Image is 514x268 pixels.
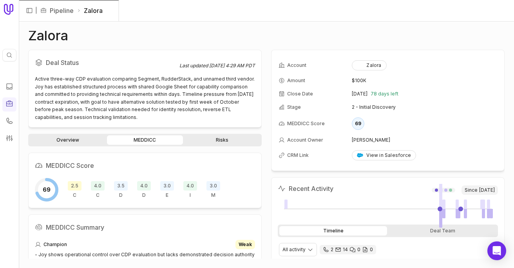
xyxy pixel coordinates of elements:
[183,181,197,198] div: Indicate Pain
[278,184,333,193] h2: Recent Activity
[35,178,58,201] div: Overall MEDDICC score
[287,152,309,158] span: CRM Link
[96,192,100,198] span: C
[68,181,81,198] div: Champion
[211,192,215,198] span: M
[142,192,146,198] span: D
[179,63,255,69] div: Last updated
[68,181,81,191] span: 2.5
[357,152,411,158] div: View in Salesforce
[190,192,191,198] span: I
[479,187,495,193] time: [DATE]
[287,91,313,97] span: Close Date
[77,6,103,15] li: Zalora
[352,150,416,160] a: View in Salesforce
[114,181,128,191] span: 3.5
[160,181,174,198] div: Economic Buyer
[209,63,255,68] time: [DATE] 4:29 AM PDT
[24,5,35,16] button: Expand sidebar
[166,192,168,198] span: E
[287,137,323,143] span: Account Owner
[371,91,398,97] span: 78 days left
[320,245,376,254] div: 2 calls and 14 email threads
[287,121,325,127] span: MEDDICC Score
[30,135,105,145] a: Overview
[35,159,255,172] h2: MEDDICC Score
[352,101,497,113] td: 2 - Initial Discovery
[35,75,255,121] div: Active three-way CDP evaluation comparing Segment, RudderStack, and unnamed third vendor. Joy has...
[352,74,497,87] td: $100K
[35,6,37,15] span: |
[28,31,68,40] h1: Zalora
[183,181,197,191] span: 4.0
[352,91,367,97] time: [DATE]
[352,60,386,70] button: Zalora
[91,181,105,191] span: 4.0
[357,62,381,68] div: Zalora
[352,134,497,146] td: [PERSON_NAME]
[487,241,506,260] div: Open Intercom Messenger
[137,181,151,198] div: Decision Process
[206,181,220,198] div: Metrics
[462,185,498,195] span: Since
[43,185,51,194] span: 69
[35,240,255,249] div: Champion
[119,192,123,198] span: D
[287,62,306,68] span: Account
[206,181,220,191] span: 3.0
[160,181,174,191] span: 3.0
[185,135,260,145] a: Risks
[73,192,76,198] span: C
[91,181,105,198] div: Competition
[389,226,496,236] div: Deal Team
[137,181,151,191] span: 4.0
[35,56,179,69] h2: Deal Status
[50,6,74,15] a: Pipeline
[352,117,364,130] div: 69
[114,181,128,198] div: Decision Criteria
[287,104,301,110] span: Stage
[107,135,183,145] a: MEDDICC
[35,221,255,234] h2: MEDDICC Summary
[239,241,252,248] span: Weak
[279,226,387,236] div: Timeline
[287,77,305,84] span: Amount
